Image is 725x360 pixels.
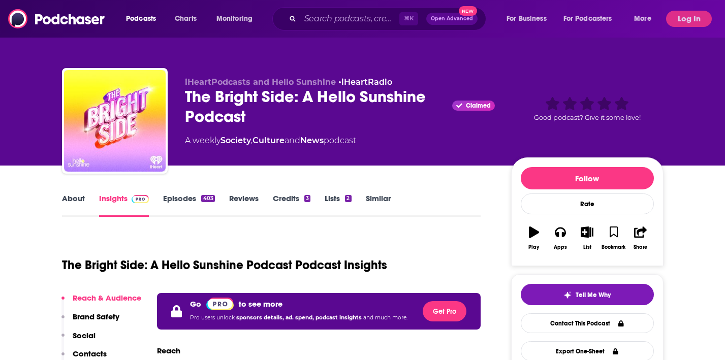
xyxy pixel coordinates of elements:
[521,313,654,333] a: Contact This Podcast
[423,301,466,321] button: Get Pro
[73,331,96,340] p: Social
[163,193,214,217] a: Episodes403
[126,12,156,26] span: Podcasts
[61,331,96,349] button: Social
[466,103,491,108] span: Claimed
[273,193,310,217] a: Credits3
[459,6,477,16] span: New
[209,11,266,27] button: open menu
[201,195,214,202] div: 403
[547,220,574,256] button: Apps
[119,11,169,27] button: open menu
[345,195,351,202] div: 2
[521,284,654,305] button: tell me why sparkleTell Me Why
[61,312,119,331] button: Brand Safety
[300,136,324,145] a: News
[62,193,85,217] a: About
[168,11,203,27] a: Charts
[236,314,363,321] span: sponsors details, ad. spend, podcast insights
[285,136,300,145] span: and
[282,7,496,30] div: Search podcasts, credits, & more...
[338,77,392,87] span: •
[399,12,418,25] span: ⌘ K
[602,244,625,250] div: Bookmark
[253,136,285,145] a: Culture
[185,77,336,87] span: iHeartPodcasts and Hello Sunshine
[511,77,664,140] div: Good podcast? Give it some love!
[304,195,310,202] div: 3
[426,13,478,25] button: Open AdvancedNew
[73,293,141,303] p: Reach & Audience
[8,9,106,28] img: Podchaser - Follow, Share and Rate Podcasts
[521,167,654,189] button: Follow
[99,193,149,217] a: InsightsPodchaser Pro
[185,135,356,147] div: A weekly podcast
[220,136,251,145] a: Society
[634,244,647,250] div: Share
[431,16,473,21] span: Open Advanced
[73,349,107,358] p: Contacts
[554,244,567,250] div: Apps
[175,12,197,26] span: Charts
[300,11,399,27] input: Search podcasts, credits, & more...
[206,298,234,310] img: Podchaser Pro
[132,195,149,203] img: Podchaser Pro
[366,193,391,217] a: Similar
[583,244,591,250] div: List
[521,220,547,256] button: Play
[563,12,612,26] span: For Podcasters
[666,11,712,27] button: Log In
[574,220,600,256] button: List
[229,193,259,217] a: Reviews
[534,114,641,121] span: Good podcast? Give it some love!
[216,12,253,26] span: Monitoring
[563,291,572,299] img: tell me why sparkle
[190,310,407,325] p: Pro users unlock and much more.
[634,12,651,26] span: More
[341,77,392,87] a: iHeartRadio
[627,11,664,27] button: open menu
[62,257,387,273] h1: The Bright Side: A Hello Sunshine Podcast Podcast Insights
[61,293,141,312] button: Reach & Audience
[64,70,166,172] img: The Bright Side: A Hello Sunshine Podcast
[601,220,627,256] button: Bookmark
[528,244,539,250] div: Play
[576,291,611,299] span: Tell Me Why
[627,220,653,256] button: Share
[73,312,119,321] p: Brand Safety
[499,11,559,27] button: open menu
[325,193,351,217] a: Lists2
[521,193,654,214] div: Rate
[157,346,180,355] h3: Reach
[206,297,234,310] a: Pro website
[190,299,201,309] p: Go
[557,11,627,27] button: open menu
[239,299,282,309] p: to see more
[251,136,253,145] span: ,
[507,12,547,26] span: For Business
